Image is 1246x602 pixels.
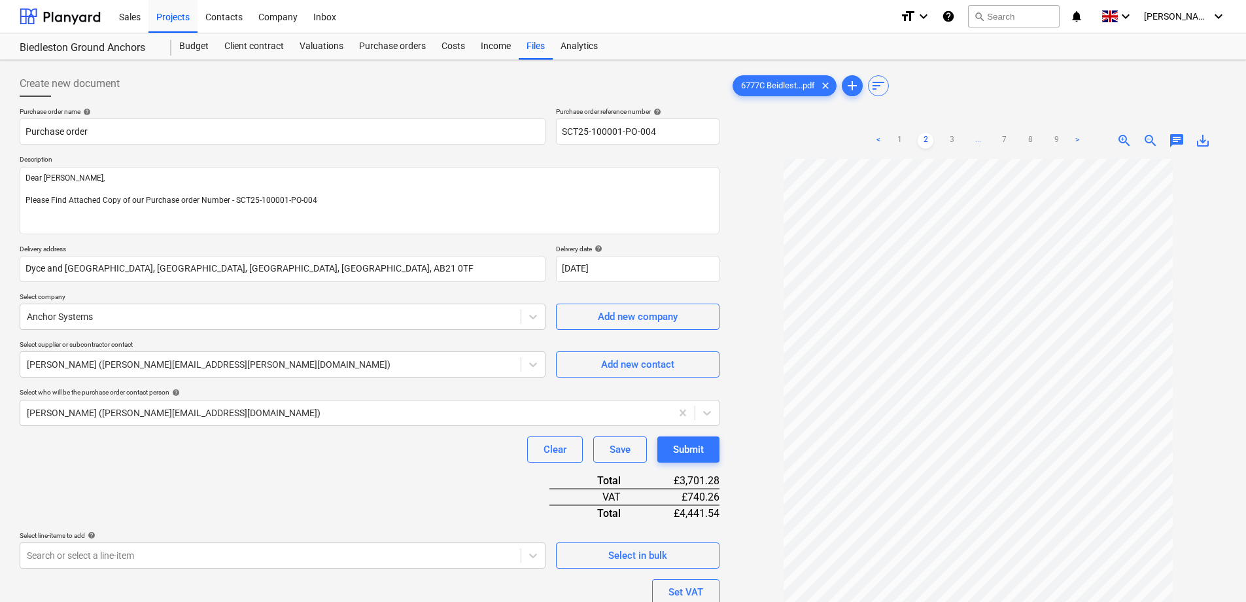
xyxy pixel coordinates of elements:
span: [PERSON_NAME] Mac [1144,11,1209,22]
div: Delivery date [556,245,719,253]
span: zoom_in [1116,133,1132,149]
span: help [592,245,602,253]
button: Select in bulk [556,542,719,569]
div: £3,701.28 [642,473,719,489]
i: Knowledge base [942,9,955,24]
a: Valuations [292,33,351,60]
a: Costs [434,33,473,60]
a: Purchase orders [351,33,434,60]
span: help [169,389,180,397]
div: Total [549,505,642,521]
p: Delivery address [20,245,545,256]
a: Next page [1069,133,1085,149]
div: Select who will be the purchase order contact person [20,388,719,397]
a: Files [519,33,553,60]
div: Select in bulk [608,547,667,564]
div: Biedleston Ground Anchors [20,41,156,55]
span: chat [1169,133,1185,149]
span: help [80,108,91,116]
button: Clear [527,436,583,463]
div: Set VAT [668,584,703,601]
p: Select company [20,292,545,304]
p: Select supplier or subcontractor contact [20,340,545,351]
button: Save [593,436,647,463]
input: Document name [20,118,545,145]
div: Save [610,441,631,458]
i: notifications [1070,9,1083,24]
i: keyboard_arrow_down [1211,9,1226,24]
button: Search [968,5,1060,27]
div: Total [549,473,642,489]
a: Page 1 [891,133,907,149]
span: 6777C Beidlest...pdf [733,81,823,91]
i: keyboard_arrow_down [1118,9,1134,24]
button: Add new company [556,304,719,330]
div: Select line-items to add [20,531,545,540]
input: Delivery address [20,256,545,282]
a: Analytics [553,33,606,60]
div: Add new contact [601,356,674,373]
a: Client contract [216,33,292,60]
span: Create new document [20,76,120,92]
a: Page 8 [1022,133,1038,149]
span: clear [818,78,833,94]
a: Income [473,33,519,60]
div: Add new company [598,308,678,325]
div: Purchase order reference number [556,107,719,116]
div: Submit [673,441,704,458]
a: Budget [171,33,216,60]
div: 6777C Beidlest...pdf [733,75,837,96]
span: add [844,78,860,94]
button: Submit [657,436,719,463]
textarea: Dear [PERSON_NAME], Please Find Attached Copy of our Purchase order Number - SCT25-100001-PO-004 [20,167,719,234]
a: Page 7 [996,133,1012,149]
span: help [85,531,95,539]
input: Delivery date not specified [556,256,719,282]
span: search [974,11,984,22]
p: Description [20,155,719,166]
span: sort [871,78,886,94]
a: Previous page [871,133,886,149]
span: zoom_out [1143,133,1158,149]
i: keyboard_arrow_down [916,9,931,24]
span: help [651,108,661,116]
a: Page 9 [1048,133,1064,149]
a: Page 3 [944,133,960,149]
div: £4,441.54 [642,505,719,521]
a: Page 2 is your current page [918,133,933,149]
span: save_alt [1195,133,1211,149]
i: format_size [900,9,916,24]
input: Reference number [556,118,719,145]
div: Purchase order name [20,107,545,116]
div: VAT [549,489,642,505]
div: £740.26 [642,489,719,505]
div: Clear [544,441,566,458]
button: Add new contact [556,351,719,378]
a: ... [970,133,986,149]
